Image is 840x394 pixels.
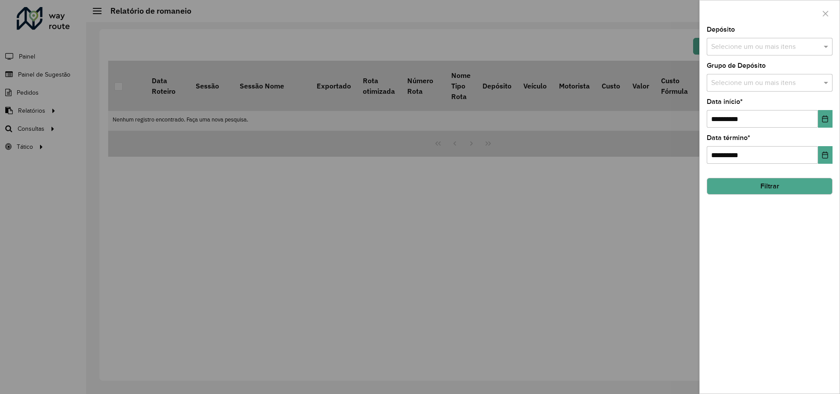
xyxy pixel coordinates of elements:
label: Grupo de Depósito [707,60,766,71]
label: Depósito [707,24,735,35]
button: Choose Date [818,110,833,128]
label: Data término [707,133,750,143]
label: Data início [707,96,743,107]
button: Choose Date [818,146,833,164]
button: Filtrar [707,178,833,195]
